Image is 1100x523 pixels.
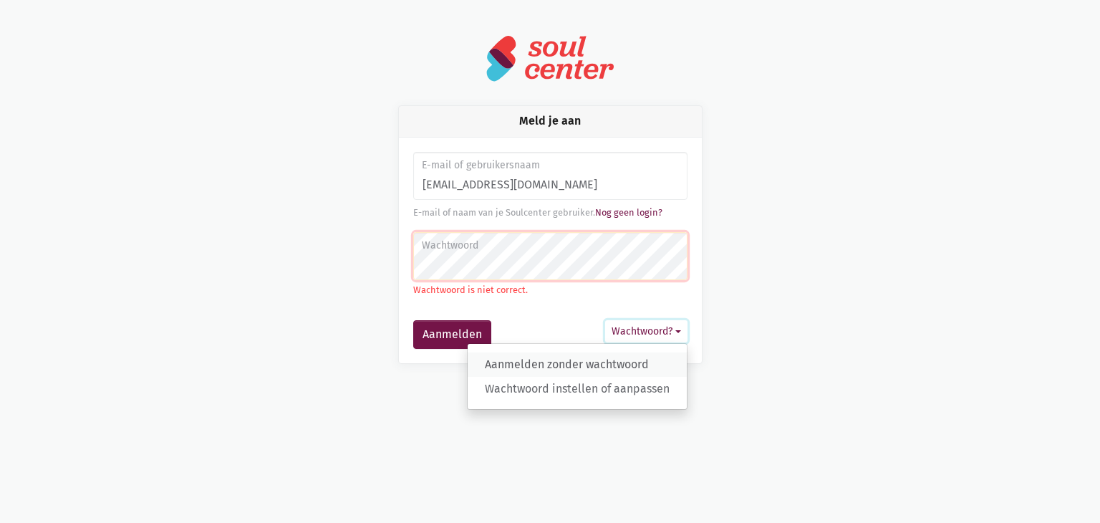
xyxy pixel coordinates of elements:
[605,320,687,342] button: Wachtwoord?
[413,152,687,349] form: Aanmelden
[468,352,687,377] a: Aanmelden zonder wachtwoord
[399,106,702,137] div: Meld je aan
[468,377,687,401] a: Wachtwoord instellen of aanpassen
[422,238,677,254] label: Wachtwoord
[422,158,677,173] label: E-mail of gebruikersnaam
[413,320,491,349] button: Aanmelden
[413,206,687,220] div: E-mail of naam van je Soulcenter gebruiker.
[413,283,687,297] p: Wachtwoord is niet correct.
[595,207,662,218] a: Nog geen login?
[467,343,687,410] div: Wachtwoord?
[486,34,614,82] img: logo-soulcenter-full.svg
